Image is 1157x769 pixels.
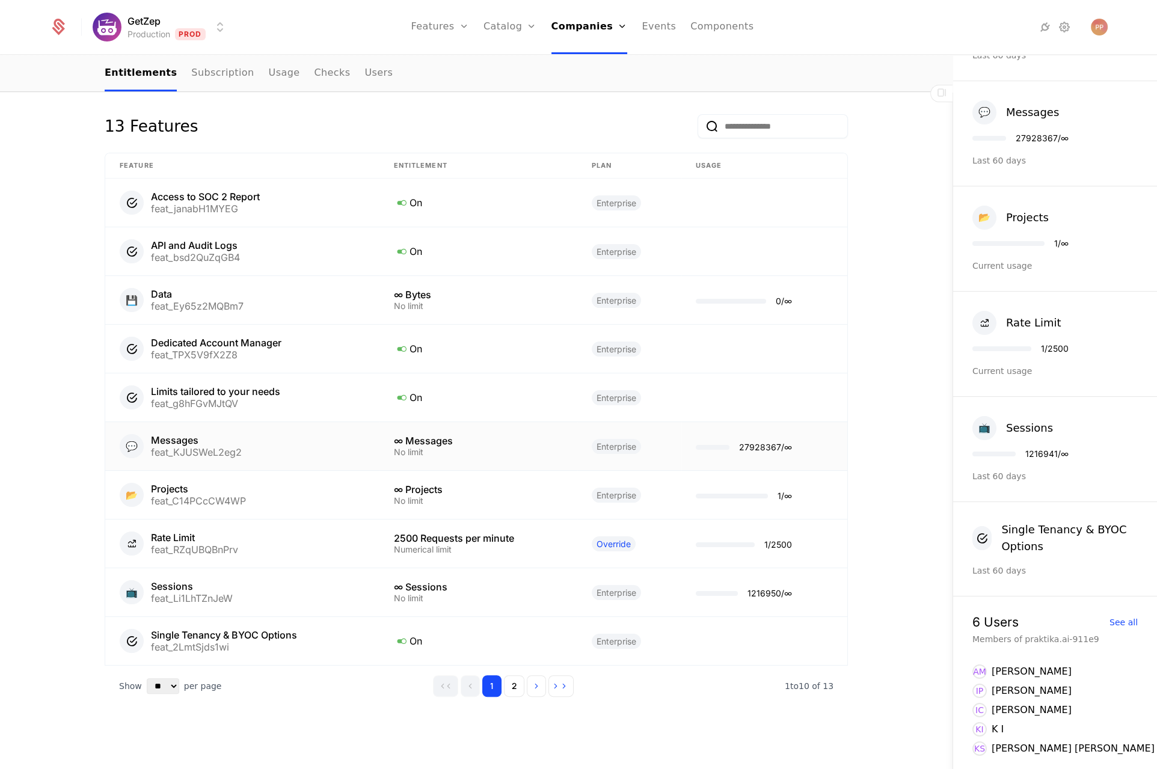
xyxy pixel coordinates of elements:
div: Production [127,28,170,40]
div: IP [972,684,987,698]
div: 💬 [972,100,996,124]
div: Last 60 days [972,565,1138,577]
a: Checks [314,56,350,91]
div: K I [992,722,1004,737]
div: feat_Ey65z2MQBm7 [151,301,244,311]
span: Enterprise [592,293,641,308]
button: Go to page 2 [504,675,524,697]
ul: Choose Sub Page [105,56,393,91]
div: 1 / ∞ [1054,239,1069,248]
th: Feature [105,153,379,179]
img: Paul Paliychuk [1091,19,1108,35]
div: Sessions [151,581,233,591]
div: On [394,341,563,357]
div: AM [972,664,987,679]
span: Enterprise [592,488,641,503]
span: Enterprise [592,634,641,649]
div: Rate Limit [1006,314,1061,331]
div: [PERSON_NAME] [992,703,1072,717]
div: ∞ Bytes [394,290,563,299]
div: feat_KJUSWeL2eg2 [151,447,242,457]
span: Enterprise [592,195,641,210]
button: 📺Sessions [972,416,1053,440]
div: feat_2LmtSjds1wi [151,642,297,652]
div: 1216950 / ∞ [747,589,792,598]
th: plan [577,153,681,179]
div: API and Audit Logs [151,241,240,250]
div: Members of praktika.ai-911e9 [972,633,1138,645]
th: Usage [681,153,847,179]
div: 1 / ∞ [778,492,792,500]
div: No limit [394,594,563,602]
div: ∞ Messages [394,436,563,446]
span: Enterprise [592,244,641,259]
span: Enterprise [592,342,641,357]
div: 27928367 / ∞ [739,443,792,452]
div: feat_Li1LhTZnJeW [151,593,233,603]
div: Last 60 days [972,470,1138,482]
button: Rate Limit [972,311,1061,335]
div: Table pagination [105,666,848,706]
span: Enterprise [592,390,641,405]
div: Current usage [972,365,1138,377]
select: Select page size [147,678,179,694]
div: On [394,633,563,649]
div: 📂 [972,206,996,230]
div: No limit [394,497,563,505]
div: 1 / 2500 [764,541,792,549]
span: per page [184,680,222,692]
div: Single Tenancy & BYOC Options [151,630,297,640]
div: Rate Limit [151,533,238,542]
div: On [394,195,563,210]
button: Go to page 1 [482,675,502,697]
div: Projects [151,484,246,494]
a: Usage [269,56,300,91]
span: Prod [175,28,206,40]
div: 💾 [120,288,144,312]
div: Projects [1006,209,1049,226]
div: 13 Features [105,114,198,138]
div: ∞ Sessions [394,582,563,592]
div: feat_g8hFGvMJtQV [151,399,280,408]
div: Messages [151,435,242,445]
button: 📂Projects [972,206,1049,230]
div: Data [151,289,244,299]
button: Select environment [96,14,227,40]
div: Limits tailored to your needs [151,387,280,396]
a: Subscription [191,56,254,91]
div: 📺 [972,416,996,440]
span: Override [592,536,636,551]
div: Last 60 days [972,155,1138,167]
div: feat_janabH1MYEG [151,204,260,213]
span: Enterprise [592,585,641,600]
a: Integrations [1038,20,1052,34]
div: feat_bsd2QuZqGB4 [151,253,240,262]
div: See all [1109,618,1138,627]
div: Numerical limit [394,545,563,554]
nav: Main [105,56,848,91]
div: 27928367 / ∞ [1016,134,1069,142]
span: 13 [785,681,833,691]
div: KS [972,741,987,756]
img: GetZep [93,13,121,41]
div: Messages [1006,104,1059,121]
div: feat_C14PCcCW4WP [151,496,246,506]
th: Entitlement [379,153,577,179]
div: Current usage [972,260,1138,272]
div: On [394,244,563,259]
button: Go to first page [433,675,458,697]
span: Show [119,680,142,692]
div: No limit [394,302,563,310]
button: 💬Messages [972,100,1059,124]
div: 2500 Requests per minute [394,533,563,543]
div: Access to SOC 2 Report [151,192,260,201]
span: 1 to 10 of [785,681,823,691]
span: Enterprise [592,439,641,454]
div: 0 / ∞ [776,297,792,305]
button: Go to previous page [461,675,480,697]
div: [PERSON_NAME] [PERSON_NAME] [992,741,1155,756]
div: ∞ Projects [394,485,563,494]
a: Settings [1057,20,1072,34]
div: 1 / 2500 [1041,345,1069,353]
button: Go to next page [527,675,546,697]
